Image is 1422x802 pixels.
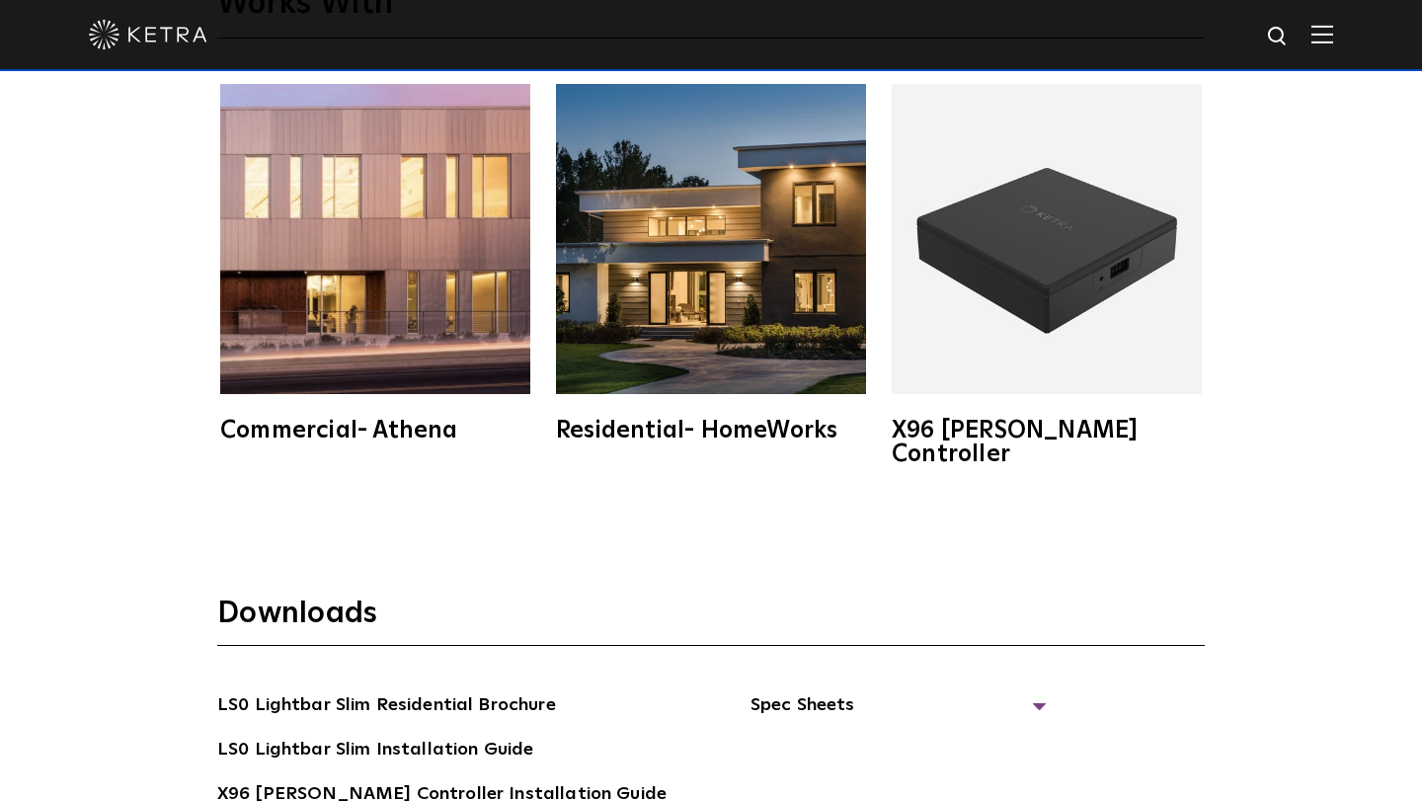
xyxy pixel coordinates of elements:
div: Residential- HomeWorks [556,419,866,442]
img: X96_Controller [892,84,1202,394]
span: Spec Sheets [750,691,1047,735]
img: ketra-logo-2019-white [89,20,207,49]
img: homeworks_hero [556,84,866,394]
img: search icon [1266,25,1291,49]
div: Commercial- Athena [220,419,530,442]
img: athena-square [220,84,530,394]
img: Hamburger%20Nav.svg [1311,25,1333,43]
a: Residential- HomeWorks [553,84,869,442]
a: Commercial- Athena [217,84,533,442]
a: X96 [PERSON_NAME] Controller [889,84,1205,466]
a: LS0 Lightbar Slim Installation Guide [217,736,533,767]
h3: Downloads [217,595,1205,646]
a: LS0 Lightbar Slim Residential Brochure [217,691,556,723]
div: X96 [PERSON_NAME] Controller [892,419,1202,466]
